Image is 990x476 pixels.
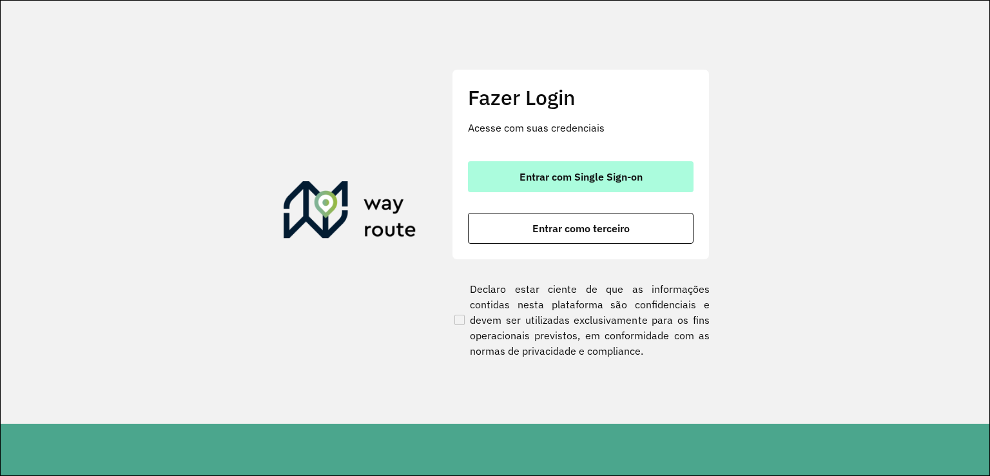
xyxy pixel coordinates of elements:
button: button [468,161,694,192]
span: Entrar como terceiro [532,223,630,233]
p: Acesse com suas credenciais [468,120,694,135]
button: button [468,213,694,244]
label: Declaro estar ciente de que as informações contidas nesta plataforma são confidenciais e devem se... [452,281,710,359]
img: Roteirizador AmbevTech [284,181,416,243]
span: Entrar com Single Sign-on [519,172,643,182]
h2: Fazer Login [468,85,694,110]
